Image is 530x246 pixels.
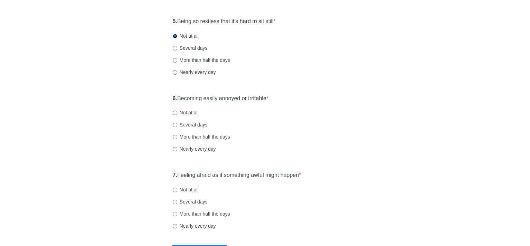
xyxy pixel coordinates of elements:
input: Not at all [173,34,177,38]
input: More than half the days [173,212,177,216]
strong: 6. [173,95,177,101]
label: More than half the days [173,210,230,217]
strong: 7. [173,172,177,178]
strong: 5. [173,18,177,24]
input: Several days [173,123,177,127]
label: Nearly every day [173,145,216,152]
label: Not at all [173,109,199,116]
input: Not at all [173,188,177,192]
label: More than half the days [173,133,230,140]
label: Being so restless that it's hard to sit still [173,18,276,26]
label: Several days [173,45,208,51]
label: Several days [173,121,208,128]
input: Nearly every day [173,70,177,75]
label: Nearly every day [173,69,216,76]
label: Feeling afraid as if something awful might happen [173,171,301,179]
label: Several days [173,198,208,205]
label: More than half the days [173,57,230,64]
input: More than half the days [173,135,177,139]
input: Not at all [173,111,177,115]
input: Several days [173,200,177,204]
input: Several days [173,46,177,50]
input: Nearly every day [173,224,177,228]
input: Nearly every day [173,147,177,151]
input: More than half the days [173,58,177,63]
label: Not at all [173,186,199,193]
label: Becoming easily annoyed or irritable [173,95,269,103]
label: Not at all [173,32,199,39]
label: Nearly every day [173,223,216,229]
